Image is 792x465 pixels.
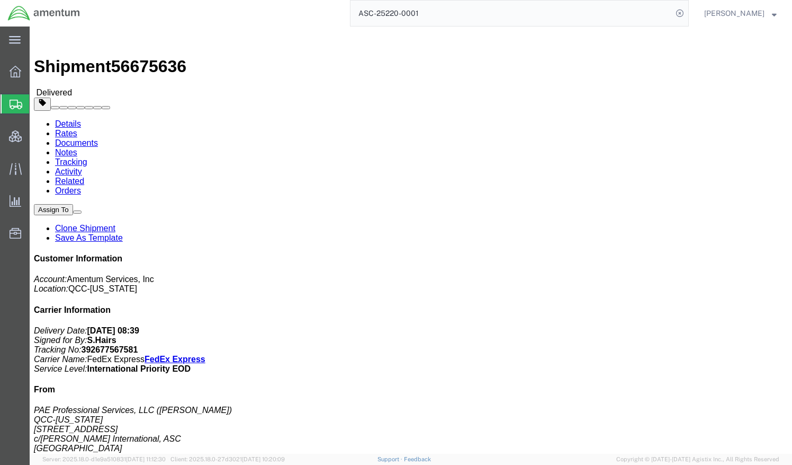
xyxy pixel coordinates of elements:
[30,27,792,454] iframe: FS Legacy Container
[377,456,404,462] a: Support
[704,7,764,19] span: Jason Martin
[350,1,672,26] input: Search for shipment number, reference number
[7,5,80,21] img: logo
[704,7,777,20] button: [PERSON_NAME]
[242,456,285,462] span: [DATE] 10:20:09
[126,456,166,462] span: [DATE] 11:12:30
[616,455,779,464] span: Copyright © [DATE]-[DATE] Agistix Inc., All Rights Reserved
[404,456,431,462] a: Feedback
[42,456,166,462] span: Server: 2025.18.0-d1e9a510831
[170,456,285,462] span: Client: 2025.18.0-27d3021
